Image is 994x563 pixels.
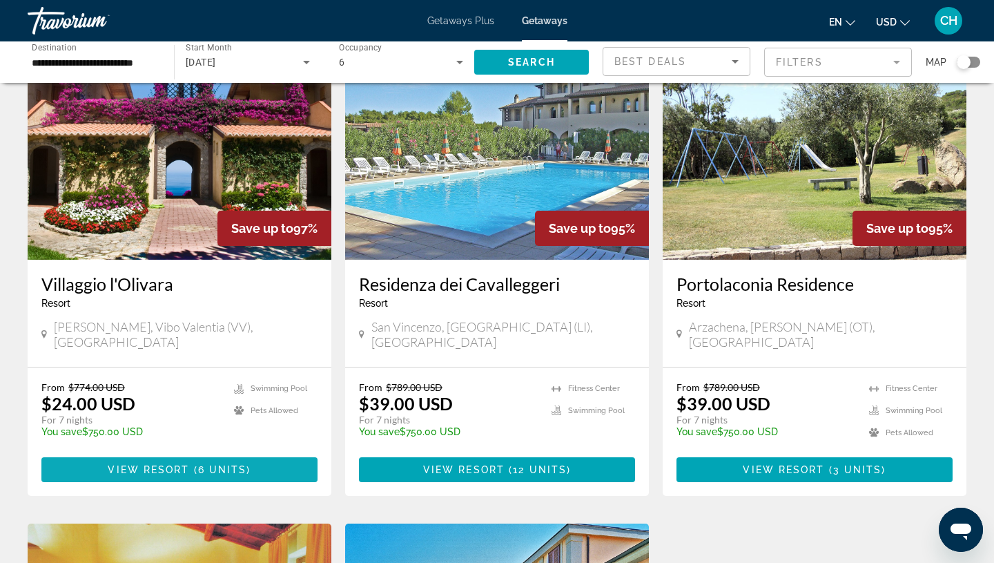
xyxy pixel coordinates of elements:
[676,414,855,426] p: For 7 nights
[829,17,842,28] span: en
[522,15,567,26] a: Getaways
[386,381,442,393] span: $789.00 USD
[676,393,770,414] p: $39.00 USD
[359,274,635,294] a: Residenza dei Cavalleggeri
[886,406,942,415] span: Swimming Pool
[676,381,700,393] span: From
[186,43,232,53] span: Start Month
[28,3,166,39] a: Travorium
[549,221,611,236] span: Save up to
[359,414,538,426] p: For 7 nights
[190,464,251,475] span: ( )
[339,57,344,68] span: 6
[535,211,649,246] div: 95%
[866,221,928,236] span: Save up to
[359,393,453,414] p: $39.00 USD
[54,319,318,350] span: [PERSON_NAME], Vibo Valentia (VV), [GEOGRAPHIC_DATA]
[568,384,620,393] span: Fitness Center
[703,381,760,393] span: $789.00 USD
[474,50,589,75] button: Search
[41,426,220,437] p: $750.00 USD
[217,211,331,246] div: 97%
[359,426,538,437] p: $750.00 USD
[926,53,946,72] span: Map
[186,57,216,68] span: [DATE]
[41,457,318,482] button: View Resort(6 units)
[939,508,983,552] iframe: Button to launch messaging window
[41,426,82,437] span: You save
[423,464,505,475] span: View Resort
[825,464,886,475] span: ( )
[876,17,897,28] span: USD
[614,56,686,67] span: Best Deals
[505,464,571,475] span: ( )
[886,384,937,393] span: Fitness Center
[676,274,953,294] a: Portolaconia Residence
[359,381,382,393] span: From
[359,426,400,437] span: You save
[676,298,705,309] span: Resort
[251,406,298,415] span: Pets Allowed
[427,15,494,26] a: Getaways Plus
[852,211,966,246] div: 95%
[41,381,65,393] span: From
[339,43,382,53] span: Occupancy
[743,464,824,475] span: View Resort
[614,53,739,70] mat-select: Sort by
[930,6,966,35] button: User Menu
[876,12,910,32] button: Change currency
[689,319,953,350] span: Arzachena, [PERSON_NAME] (OT), [GEOGRAPHIC_DATA]
[508,57,555,68] span: Search
[663,39,966,260] img: 1348O01X.jpg
[359,298,388,309] span: Resort
[68,381,125,393] span: $774.00 USD
[41,274,318,294] a: Villaggio l'Olivara
[764,47,912,77] button: Filter
[32,42,77,52] span: Destination
[676,426,717,437] span: You save
[41,298,70,309] span: Resort
[568,406,625,415] span: Swimming Pool
[940,14,957,28] span: CH
[41,393,135,414] p: $24.00 USD
[28,39,331,260] img: 3248E01X.jpg
[359,457,635,482] button: View Resort(12 units)
[231,221,293,236] span: Save up to
[513,464,567,475] span: 12 units
[886,428,933,437] span: Pets Allowed
[198,464,247,475] span: 6 units
[108,464,189,475] span: View Resort
[829,12,855,32] button: Change language
[371,319,635,350] span: San Vincenzo, [GEOGRAPHIC_DATA] (LI), [GEOGRAPHIC_DATA]
[676,426,855,437] p: $750.00 USD
[251,384,307,393] span: Swimming Pool
[345,39,649,260] img: 2845O02X.jpg
[676,457,953,482] button: View Resort(3 units)
[41,414,220,426] p: For 7 nights
[833,464,882,475] span: 3 units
